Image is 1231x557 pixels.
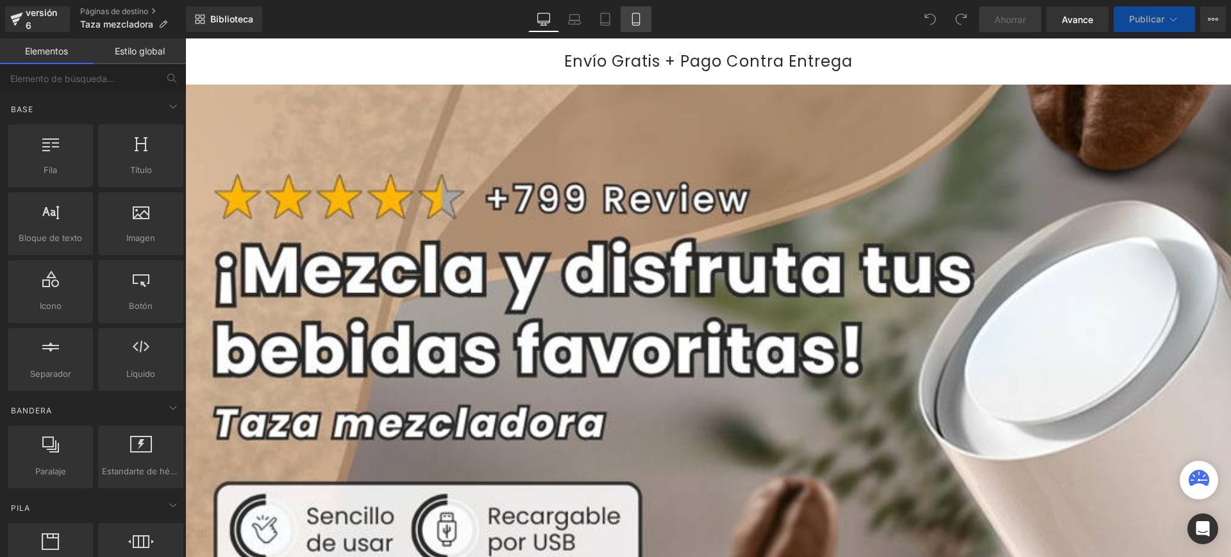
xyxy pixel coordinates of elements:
[528,6,559,32] a: De oficina
[210,13,253,24] font: Biblioteca
[26,7,57,31] font: versión 6
[1200,6,1226,32] button: Más
[126,233,155,243] font: Imagen
[11,104,33,114] font: Base
[621,6,651,32] a: Móvil
[1187,513,1218,544] div: Open Intercom Messenger
[917,6,943,32] button: Deshacer
[1046,6,1109,32] a: Avance
[129,301,153,311] font: Botón
[30,369,71,379] font: Separador
[559,6,590,32] a: Computadora portátil
[126,369,155,379] font: Líquido
[948,6,974,32] button: Rehacer
[80,6,148,16] font: Páginas de destino
[11,503,30,513] font: Pila
[102,466,183,476] font: Estandarte de héroe
[25,46,68,56] font: Elementos
[80,19,153,29] font: Taza mezcladora
[1062,14,1093,25] font: Avance
[1114,6,1195,32] button: Publicar
[379,12,667,33] font: Envío Gratis + Pago Contra Entrega
[590,6,621,32] a: Tableta
[11,406,52,415] font: Bandera
[19,233,82,243] font: Bloque de texto
[186,6,262,32] a: Nueva Biblioteca
[1129,13,1164,24] font: Publicar
[130,165,152,175] font: Título
[35,466,66,476] font: Paralaje
[80,6,186,17] a: Páginas de destino
[40,301,62,311] font: Icono
[994,14,1026,25] font: Ahorrar
[5,6,70,32] a: versión 6
[115,46,165,56] font: Estilo global
[44,165,57,175] font: Fila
